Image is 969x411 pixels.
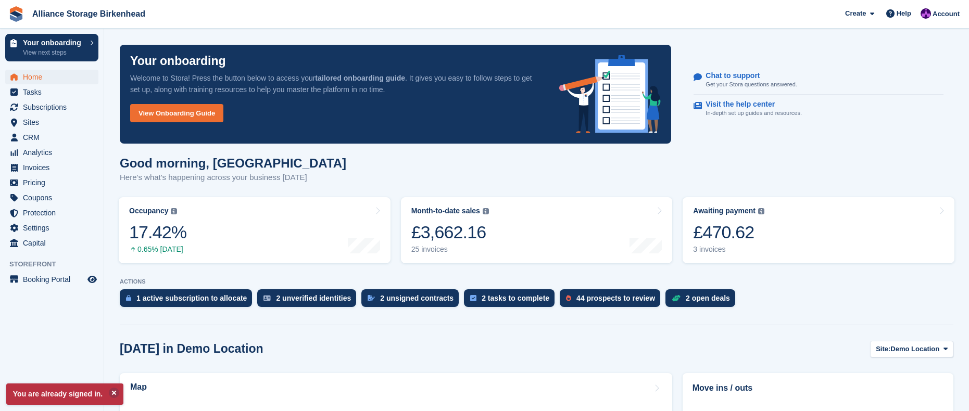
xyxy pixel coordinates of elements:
div: Month-to-date sales [411,207,480,215]
div: Awaiting payment [693,207,756,215]
img: deal-1b604bf984904fb50ccaf53a9ad4b4a5d6e5aea283cecdc64d6e3604feb123c2.svg [672,294,681,302]
a: menu [5,70,98,84]
span: Site: [876,344,890,354]
span: Settings [23,221,85,235]
a: menu [5,130,98,145]
span: Storefront [9,259,104,269]
a: menu [5,100,98,114]
p: Welcome to Stora! Press the button below to access your . It gives you easy to follow steps to ge... [130,72,543,95]
div: Occupancy [129,207,168,215]
a: menu [5,205,98,220]
button: Site: Demo Location [870,341,953,358]
div: 17.42% [129,222,186,243]
div: 0.65% [DATE] [129,245,186,254]
div: 2 tasks to complete [482,294,549,302]
h1: Good morning, [GEOGRAPHIC_DATA] [120,156,346,170]
span: Invoices [23,160,85,175]
h2: [DATE] in Demo Location [120,342,263,356]
a: menu [5,85,98,99]
a: Month-to-date sales £3,662.16 25 invoices [401,197,673,263]
span: Help [897,8,911,19]
div: 44 prospects to review [576,294,655,302]
p: Visit the help center [706,100,794,109]
strong: tailored onboarding guide [315,74,405,82]
a: Visit the help center In-depth set up guides and resources. [694,95,943,123]
div: 2 unverified identities [276,294,351,302]
span: Home [23,70,85,84]
a: 44 prospects to review [560,289,665,312]
a: 2 tasks to complete [464,289,560,312]
span: Demo Location [890,344,939,354]
h2: Move ins / outs [693,382,943,394]
a: menu [5,115,98,130]
span: Pricing [23,175,85,190]
a: menu [5,221,98,235]
span: Sites [23,115,85,130]
h2: Map [130,382,147,392]
div: 1 active subscription to allocate [136,294,247,302]
img: icon-info-grey-7440780725fd019a000dd9b08b2336e03edf1995a4989e88bcd33f0948082b44.svg [758,208,764,214]
p: You are already signed in. [6,383,123,405]
span: Create [845,8,866,19]
span: Protection [23,205,85,220]
span: CRM [23,130,85,145]
span: Coupons [23,190,85,205]
a: menu [5,190,98,205]
img: active_subscription_to_allocate_icon-d502201f5373d7db506a760aba3b589e785aa758c864c3986d89f69b8ff3... [126,294,131,301]
span: Booking Portal [23,272,85,287]
p: In-depth set up guides and resources. [706,109,802,118]
p: Get your Stora questions answered. [706,80,797,89]
a: Awaiting payment £470.62 3 invoices [683,197,954,263]
p: Chat to support [706,71,788,80]
img: onboarding-info-6c161a55d2c0e0a8cae90662b2fe09162a5109e8cc188191df67fb4f79e88e88.svg [559,55,661,133]
a: 1 active subscription to allocate [120,289,257,312]
img: icon-info-grey-7440780725fd019a000dd9b08b2336e03edf1995a4989e88bcd33f0948082b44.svg [171,208,177,214]
div: 2 unsigned contracts [380,294,454,302]
p: Your onboarding [130,55,226,67]
a: menu [5,175,98,190]
div: £3,662.16 [411,222,489,243]
img: icon-info-grey-7440780725fd019a000dd9b08b2336e03edf1995a4989e88bcd33f0948082b44.svg [483,208,489,214]
span: Subscriptions [23,100,85,114]
span: Tasks [23,85,85,99]
a: menu [5,145,98,160]
a: menu [5,236,98,250]
a: Alliance Storage Birkenhead [28,5,149,22]
p: Your onboarding [23,39,85,46]
a: 2 open deals [665,289,740,312]
img: Romilly Norton [921,8,931,19]
p: View next steps [23,48,85,57]
a: Occupancy 17.42% 0.65% [DATE] [119,197,391,263]
img: stora-icon-8386f47178a22dfd0bd8f6a31ec36ba5ce8667c1dd55bd0f319d3a0aa187defe.svg [8,6,24,22]
a: menu [5,272,98,287]
span: Analytics [23,145,85,160]
img: task-75834270c22a3079a89374b754ae025e5fb1db73e45f91037f5363f120a921f8.svg [470,295,476,301]
a: Preview store [86,273,98,286]
img: prospect-51fa495bee0391a8d652442698ab0144808aea92771e9ea1ae160a38d050c398.svg [566,295,571,301]
div: 2 open deals [686,294,730,302]
a: menu [5,160,98,175]
div: £470.62 [693,222,764,243]
p: ACTIONS [120,278,953,285]
a: Your onboarding View next steps [5,34,98,61]
div: 25 invoices [411,245,489,254]
div: 3 invoices [693,245,764,254]
a: 2 unverified identities [257,289,361,312]
span: Capital [23,236,85,250]
img: verify_identity-adf6edd0f0f0b5bbfe63781bf79b02c33cf7c696d77639b501bdc392416b5a36.svg [263,295,271,301]
img: contract_signature_icon-13c848040528278c33f63329250d36e43548de30e8caae1d1a13099fd9432cc5.svg [368,295,375,301]
p: Here's what's happening across your business [DATE] [120,172,346,184]
a: View Onboarding Guide [130,104,223,122]
a: 2 unsigned contracts [361,289,464,312]
a: Chat to support Get your Stora questions answered. [694,66,943,95]
span: Account [933,9,960,19]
